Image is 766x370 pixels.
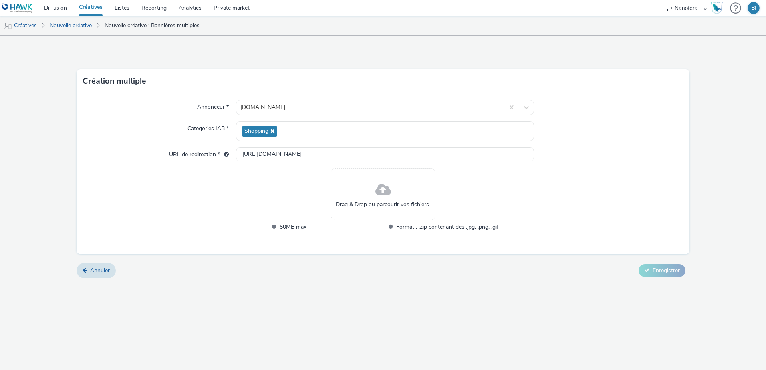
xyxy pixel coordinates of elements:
img: undefined Logo [2,3,33,13]
a: Hawk Academy [711,2,726,14]
a: Annuler [77,263,116,278]
h3: Création multiple [83,75,146,87]
label: Annonceur * [194,100,232,111]
label: URL de redirection * [166,147,232,159]
a: Nouvelle créative : Bannières multiples [101,16,204,35]
span: Annuler [90,267,110,274]
span: Format : .zip contenant des .jpg, .png, .gif [396,222,499,231]
a: Nouvelle créative [46,16,96,35]
img: mobile [4,22,12,30]
label: Catégories IAB * [184,121,232,133]
span: 50MB max [280,222,382,231]
span: Enregistrer [653,267,680,274]
span: Drag & Drop ou parcourir vos fichiers. [336,201,430,209]
input: url... [236,147,534,161]
span: Shopping [244,128,268,135]
button: Enregistrer [639,264,685,277]
div: L'URL de redirection sera utilisée comme URL de validation avec certains SSP et ce sera l'URL de ... [220,151,229,159]
img: Hawk Academy [711,2,723,14]
div: BI [751,2,756,14]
